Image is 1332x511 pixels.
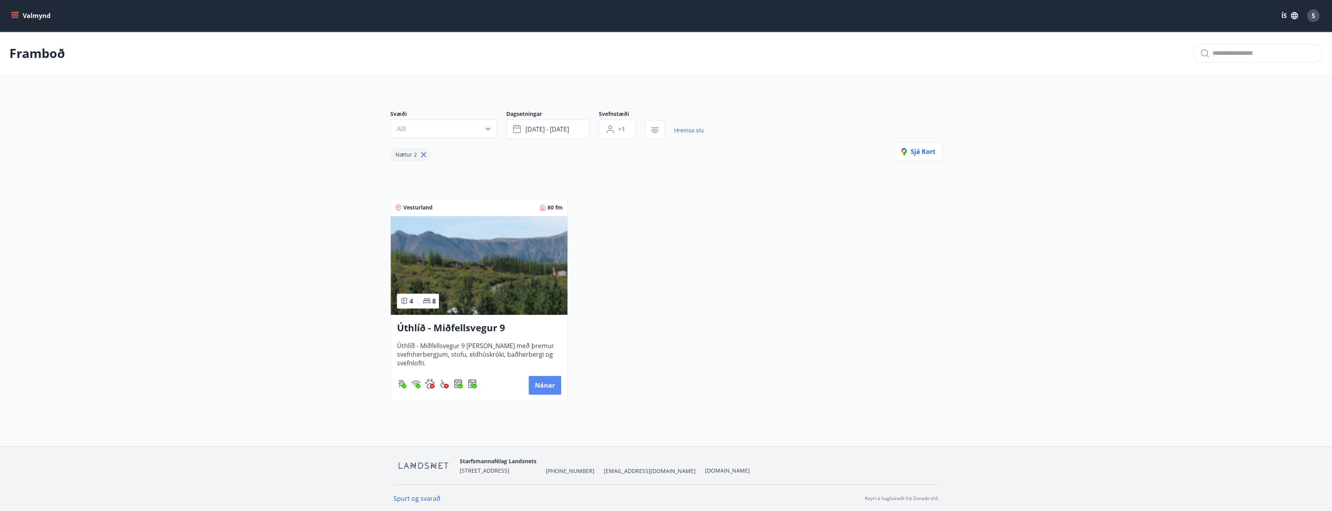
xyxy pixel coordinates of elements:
span: Allt [397,125,406,133]
img: pxcaIm5dSOV3FS4whs1soiYWTwFQvksT25a9J10C.svg [425,379,435,388]
a: [DOMAIN_NAME] [705,467,750,474]
p: Framboð [9,45,65,62]
span: [EMAIL_ADDRESS][DOMAIN_NAME] [604,467,696,475]
img: ZXjrS3QKesehq6nQAPjaRuRTI364z8ohTALB4wBr.svg [397,379,406,388]
button: S [1304,6,1323,25]
button: Sjá kort [895,142,942,161]
div: Uppþvottavél [453,379,463,388]
div: Þráðlaust net [411,379,420,388]
div: Þvottavél [468,379,477,388]
span: [PHONE_NUMBER] [546,467,594,475]
span: Starfsmannafélag Landsnets [460,457,536,465]
button: +1 [599,119,636,139]
img: Paella dish [391,216,567,315]
img: 8IYIKVZQyRlUC6HQIIUSdjpPGRncJsz2RzLgWvp4.svg [439,379,449,388]
a: Spurt og svarað [393,494,440,503]
img: HJRyFFsYp6qjeUYhR4dAD8CaCEsnIFYZ05miwXoh.svg [411,379,420,388]
img: F8tEiQha8Un3Ar3CAbbmu1gOVkZAt1bcWyF3CjFc.png [393,457,453,474]
button: ÍS [1277,9,1302,23]
button: menu [9,9,54,23]
img: 7hj2GulIrg6h11dFIpsIzg8Ak2vZaScVwTihwv8g.svg [453,379,463,388]
div: Nætur 2 [390,148,430,161]
span: 80 fm [547,204,563,211]
div: Gasgrill [397,379,406,388]
span: [STREET_ADDRESS] [460,467,509,474]
a: Hreinsa síu [674,122,704,139]
button: Allt [390,119,497,138]
span: S [1312,11,1315,20]
h3: Úthlíð - Miðfellsvegur 9 [397,321,561,335]
button: Nánar [529,376,561,395]
span: 8 [432,297,436,305]
span: Vesturland [403,204,433,211]
span: 4 [410,297,413,305]
span: Svæði [390,110,506,119]
p: Keyrt á hugbúnaði frá Dorado ehf. [865,495,939,502]
span: Svefnstæði [599,110,645,119]
span: Dagsetningar [506,110,599,119]
span: Úthlíð - Miðfellsvegur 9 [PERSON_NAME] með þremur svefnherbergjum, stofu, eldhúskróki, baðherberg... [397,341,561,367]
span: [DATE] - [DATE] [526,125,569,134]
div: Gæludýr [425,379,435,388]
button: [DATE] - [DATE] [506,119,589,139]
img: Dl16BY4EX9PAW649lg1C3oBuIaAsR6QVDQBO2cTm.svg [468,379,477,388]
span: Sjá kort [901,147,935,156]
span: Nætur 2 [395,151,417,158]
div: Aðgengi fyrir hjólastól [439,379,449,388]
span: +1 [618,125,625,134]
